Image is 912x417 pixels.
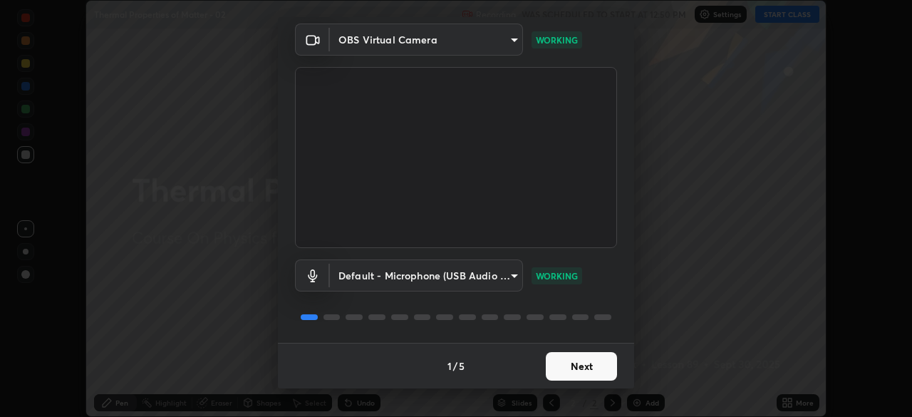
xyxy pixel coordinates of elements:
div: OBS Virtual Camera [330,24,523,56]
div: OBS Virtual Camera [330,259,523,292]
p: WORKING [536,34,578,46]
p: WORKING [536,269,578,282]
h4: / [453,359,457,374]
h4: 5 [459,359,465,374]
button: Next [546,352,617,381]
h4: 1 [447,359,452,374]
